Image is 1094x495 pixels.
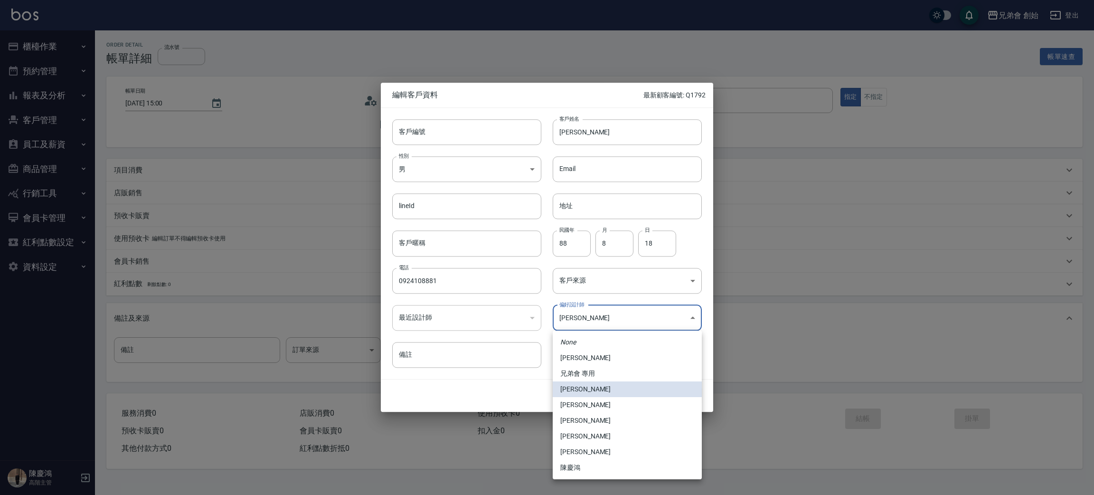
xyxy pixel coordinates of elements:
li: [PERSON_NAME] [553,397,702,413]
li: 陳慶鴻 [553,460,702,476]
li: [PERSON_NAME] [553,413,702,428]
li: [PERSON_NAME] [553,444,702,460]
li: [PERSON_NAME] [553,428,702,444]
li: 兄弟會 專用 [553,366,702,381]
li: [PERSON_NAME] [553,381,702,397]
li: [PERSON_NAME] [553,350,702,366]
em: None [560,337,576,347]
